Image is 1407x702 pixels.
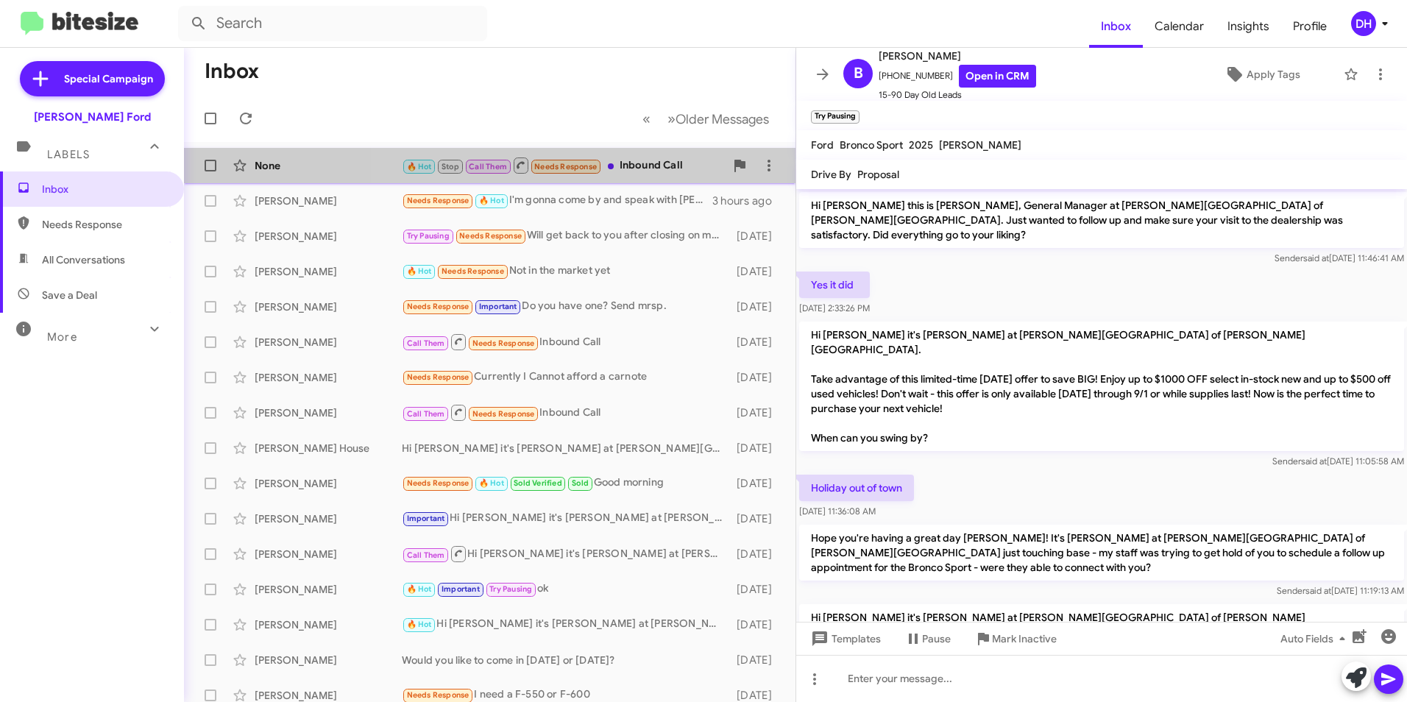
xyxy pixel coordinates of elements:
[402,653,730,667] div: Would you like to come in [DATE] or [DATE]?
[1089,5,1143,48] a: Inbox
[442,584,480,594] span: Important
[402,263,730,280] div: Not in the market yet
[811,110,860,124] small: Try Pausing
[909,138,933,152] span: 2025
[402,156,725,174] div: Inbound Call
[879,47,1036,65] span: [PERSON_NAME]
[255,617,402,632] div: [PERSON_NAME]
[1272,455,1404,467] span: Sender [DATE] 11:05:58 AM
[402,333,730,351] div: Inbound Call
[402,545,730,563] div: Hi [PERSON_NAME] it's [PERSON_NAME] at [PERSON_NAME][GEOGRAPHIC_DATA] of [PERSON_NAME][GEOGRAPHIC...
[255,370,402,385] div: [PERSON_NAME]
[1216,5,1281,48] a: Insights
[402,441,730,455] div: Hi [PERSON_NAME] it's [PERSON_NAME] at [PERSON_NAME][GEOGRAPHIC_DATA] of [PERSON_NAME][GEOGRAPHIC...
[255,476,402,491] div: [PERSON_NAME]
[959,65,1036,88] a: Open in CRM
[472,338,535,348] span: Needs Response
[489,584,532,594] span: Try Pausing
[42,217,167,232] span: Needs Response
[730,547,784,561] div: [DATE]
[402,475,730,492] div: Good morning
[922,625,951,652] span: Pause
[730,335,784,350] div: [DATE]
[534,162,597,171] span: Needs Response
[712,194,784,208] div: 3 hours ago
[255,158,402,173] div: None
[1301,455,1327,467] span: said at
[730,511,784,526] div: [DATE]
[879,88,1036,102] span: 15-90 Day Old Leads
[1275,252,1404,263] span: Sender [DATE] 11:46:41 AM
[799,525,1404,581] p: Hope you're having a great day [PERSON_NAME]! It's [PERSON_NAME] at [PERSON_NAME][GEOGRAPHIC_DATA...
[730,264,784,279] div: [DATE]
[939,138,1021,152] span: [PERSON_NAME]
[1143,5,1216,48] span: Calendar
[730,370,784,385] div: [DATE]
[799,506,876,517] span: [DATE] 11:36:08 AM
[1303,252,1329,263] span: said at
[407,162,432,171] span: 🔥 Hot
[407,372,469,382] span: Needs Response
[255,653,402,667] div: [PERSON_NAME]
[407,514,445,523] span: Important
[808,625,881,652] span: Templates
[255,582,402,597] div: [PERSON_NAME]
[442,266,504,276] span: Needs Response
[1351,11,1376,36] div: DH
[255,299,402,314] div: [PERSON_NAME]
[20,61,165,96] a: Special Campaign
[442,162,459,171] span: Stop
[992,625,1057,652] span: Mark Inactive
[407,478,469,488] span: Needs Response
[893,625,963,652] button: Pause
[667,110,676,128] span: »
[472,409,535,419] span: Needs Response
[407,266,432,276] span: 🔥 Hot
[799,475,914,501] p: Holiday out of town
[730,405,784,420] div: [DATE]
[799,302,870,313] span: [DATE] 2:33:26 PM
[1277,585,1404,596] span: Sender [DATE] 11:19:13 AM
[407,231,450,241] span: Try Pausing
[659,104,778,134] button: Next
[42,182,167,196] span: Inbox
[811,138,834,152] span: Ford
[514,478,562,488] span: Sold Verified
[255,547,402,561] div: [PERSON_NAME]
[255,405,402,420] div: [PERSON_NAME]
[205,60,259,83] h1: Inbox
[402,403,730,422] div: Inbound Call
[255,511,402,526] div: [PERSON_NAME]
[479,478,504,488] span: 🔥 Hot
[407,196,469,205] span: Needs Response
[854,62,863,85] span: B
[407,620,432,629] span: 🔥 Hot
[402,227,730,244] div: Will get back to you after closing on my home. Thanks
[811,168,851,181] span: Drive By
[676,111,769,127] span: Older Messages
[402,616,730,633] div: Hi [PERSON_NAME] it's [PERSON_NAME] at [PERSON_NAME][GEOGRAPHIC_DATA] of [PERSON_NAME][GEOGRAPHIC...
[799,272,870,298] p: Yes it did
[479,302,517,311] span: Important
[407,690,469,700] span: Needs Response
[402,192,712,209] div: I'm gonna come by and speak with [PERSON_NAME] after two after two
[47,148,90,161] span: Labels
[479,196,504,205] span: 🔥 Hot
[402,510,730,527] div: Hi [PERSON_NAME] it's [PERSON_NAME] at [PERSON_NAME][GEOGRAPHIC_DATA] of [PERSON_NAME][GEOGRAPHIC...
[407,409,445,419] span: Call Them
[1187,61,1336,88] button: Apply Tags
[730,582,784,597] div: [DATE]
[730,617,784,632] div: [DATE]
[402,298,730,315] div: Do you have one? Send mrsp.
[42,288,97,302] span: Save a Deal
[634,104,659,134] button: Previous
[255,229,402,244] div: [PERSON_NAME]
[879,65,1036,88] span: [PHONE_NUMBER]
[407,338,445,348] span: Call Them
[730,441,784,455] div: [DATE]
[963,625,1068,652] button: Mark Inactive
[730,476,784,491] div: [DATE]
[840,138,903,152] span: Bronco Sport
[1281,5,1339,48] span: Profile
[730,653,784,667] div: [DATE]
